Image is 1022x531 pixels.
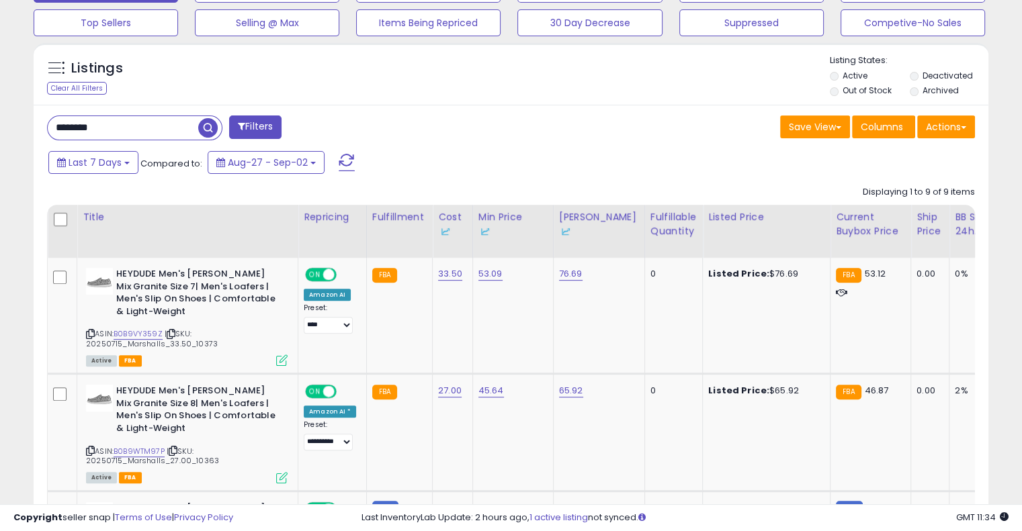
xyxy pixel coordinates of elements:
a: B0B9WTM97P [114,446,165,457]
small: FBA [372,385,397,399]
div: Last InventoryLab Update: 2 hours ago, not synced. [361,512,1009,524]
img: InventoryLab Logo [478,225,492,238]
button: Actions [917,115,975,138]
button: Competive-No Sales [841,9,985,36]
b: HEYDUDE Men's [PERSON_NAME] Mix Granite Size 8| Men's Loafers | Men's Slip On Shoes | Comfortable... [116,385,280,438]
span: ON [306,386,323,397]
div: Min Price [478,210,548,238]
div: Fulfillable Quantity [650,210,697,238]
div: 0.00 [917,268,939,280]
div: Some or all of the values in this column are provided from Inventory Lab. [478,224,548,238]
label: Deactivated [922,70,972,81]
span: All listings currently available for purchase on Amazon [86,355,117,367]
div: Current Buybox Price [836,210,905,238]
img: InventoryLab Logo [438,225,452,238]
div: [PERSON_NAME] [559,210,639,238]
span: 2025-09-10 11:34 GMT [956,511,1009,524]
img: 41trOMQIJtL._SL40_.jpg [86,385,113,412]
a: 45.64 [478,384,504,397]
a: 27.00 [438,384,462,397]
button: Suppressed [679,9,824,36]
small: FBA [372,268,397,283]
img: 41trOMQIJtL._SL40_.jpg [86,268,113,295]
span: 53.12 [865,267,886,280]
span: OFF [335,269,356,281]
img: InventoryLab Logo [559,225,572,238]
div: $65.92 [708,385,820,397]
div: Amazon AI [304,289,351,301]
div: Preset: [304,420,356,450]
span: All listings currently available for purchase on Amazon [86,472,117,483]
div: Title [83,210,292,224]
a: B0B9VY359Z [114,328,163,340]
span: 46.87 [865,384,889,397]
div: Repricing [304,210,361,224]
div: 0 [650,268,692,280]
span: Columns [861,120,903,134]
span: OFF [335,386,356,397]
div: Preset: [304,303,356,334]
div: 0 [650,385,692,397]
h5: Listings [71,59,123,78]
div: 0.00 [917,385,939,397]
b: Listed Price: [708,267,769,280]
span: Last 7 Days [69,156,122,169]
div: seller snap | | [13,512,233,524]
div: 0% [955,268,999,280]
div: ASIN: [86,268,288,365]
a: 65.92 [559,384,583,397]
button: 30 Day Decrease [517,9,662,36]
button: Items Being Repriced [356,9,501,36]
button: Selling @ Max [195,9,339,36]
a: 53.09 [478,267,503,281]
span: FBA [119,472,142,483]
button: Filters [229,115,282,139]
span: | SKU: 20250715_Marshalls_27.00_10363 [86,446,219,466]
button: Save View [780,115,850,138]
div: Amazon AI * [304,405,356,418]
label: Archived [922,85,958,96]
strong: Copyright [13,511,62,524]
label: Active [843,70,867,81]
a: Privacy Policy [174,511,233,524]
button: Columns [852,115,915,138]
button: Top Sellers [34,9,178,36]
b: HEYDUDE Men's [PERSON_NAME] Mix Granite Size 7| Men's Loafers | Men's Slip On Shoes | Comfortable... [116,268,280,321]
span: Aug-27 - Sep-02 [228,156,308,169]
small: FBA [836,268,861,283]
span: FBA [119,355,142,367]
small: FBA [836,385,861,399]
div: $76.69 [708,268,820,280]
span: ON [306,269,323,281]
button: Aug-27 - Sep-02 [208,151,325,174]
a: 76.69 [559,267,583,281]
b: Listed Price: [708,384,769,397]
div: Some or all of the values in this column are provided from Inventory Lab. [438,224,467,238]
div: 2% [955,385,999,397]
a: 1 active listing [529,511,588,524]
p: Listing States: [830,54,988,67]
span: | SKU: 20250715_Marshalls_33.50_10373 [86,328,218,348]
a: 33.50 [438,267,462,281]
div: Fulfillment [372,210,427,224]
div: Ship Price [917,210,943,238]
div: Some or all of the values in this column are provided from Inventory Lab. [559,224,639,238]
div: Cost [438,210,467,238]
a: Terms of Use [115,511,172,524]
div: BB Share 24h. [955,210,1004,238]
div: Clear All Filters [47,82,107,95]
div: ASIN: [86,385,288,481]
div: Displaying 1 to 9 of 9 items [863,186,975,199]
button: Last 7 Days [48,151,138,174]
div: Listed Price [708,210,824,224]
span: Compared to: [140,157,202,170]
label: Out of Stock [843,85,892,96]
